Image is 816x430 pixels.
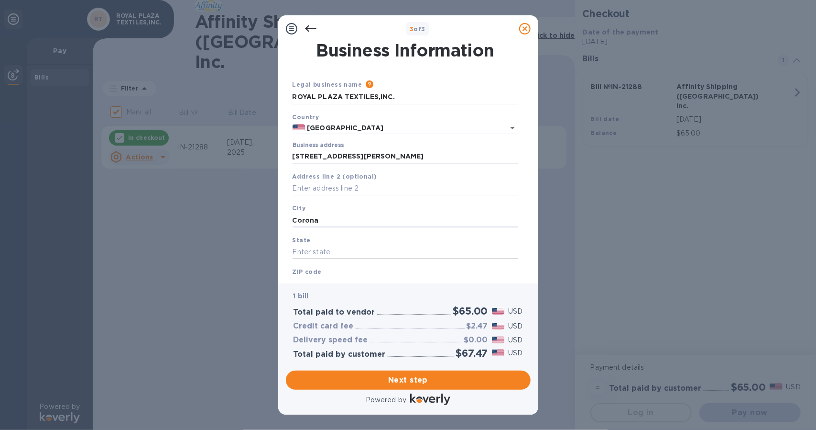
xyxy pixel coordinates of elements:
h3: $2.47 [467,322,488,331]
p: USD [508,335,522,345]
b: 1 bill [294,292,309,300]
h1: Business Information [291,40,520,60]
label: Business address [293,143,344,148]
b: Country [293,113,319,121]
img: USD [492,350,505,356]
span: Next step [294,374,523,386]
img: USD [492,308,505,315]
b: Address line 2 (optional) [293,173,377,180]
b: State [293,237,311,244]
h3: $0.00 [464,336,488,345]
h2: $65.00 [453,305,488,317]
input: Select country [305,122,491,134]
button: Open [506,121,519,135]
img: USD [492,323,505,329]
b: of 3 [410,25,425,33]
b: City [293,204,306,212]
img: US [293,124,305,131]
input: Enter city [293,213,518,227]
h3: Delivery speed fee [294,336,368,345]
p: Powered by [366,395,406,405]
h2: $67.47 [456,347,488,359]
h3: Total paid to vendor [294,308,375,317]
b: Legal business name [293,81,362,88]
img: USD [492,337,505,343]
p: USD [508,348,522,358]
h3: Credit card fee [294,322,354,331]
h3: Total paid by customer [294,350,386,359]
input: Enter address [293,149,518,164]
span: 3 [410,25,413,33]
button: Next step [286,371,531,390]
b: ZIP code [293,268,322,275]
input: Enter address line 2 [293,181,518,196]
input: Enter state [293,245,518,260]
input: Enter legal business name [293,90,518,104]
img: Logo [410,394,450,405]
p: USD [508,306,522,317]
p: USD [508,321,522,331]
